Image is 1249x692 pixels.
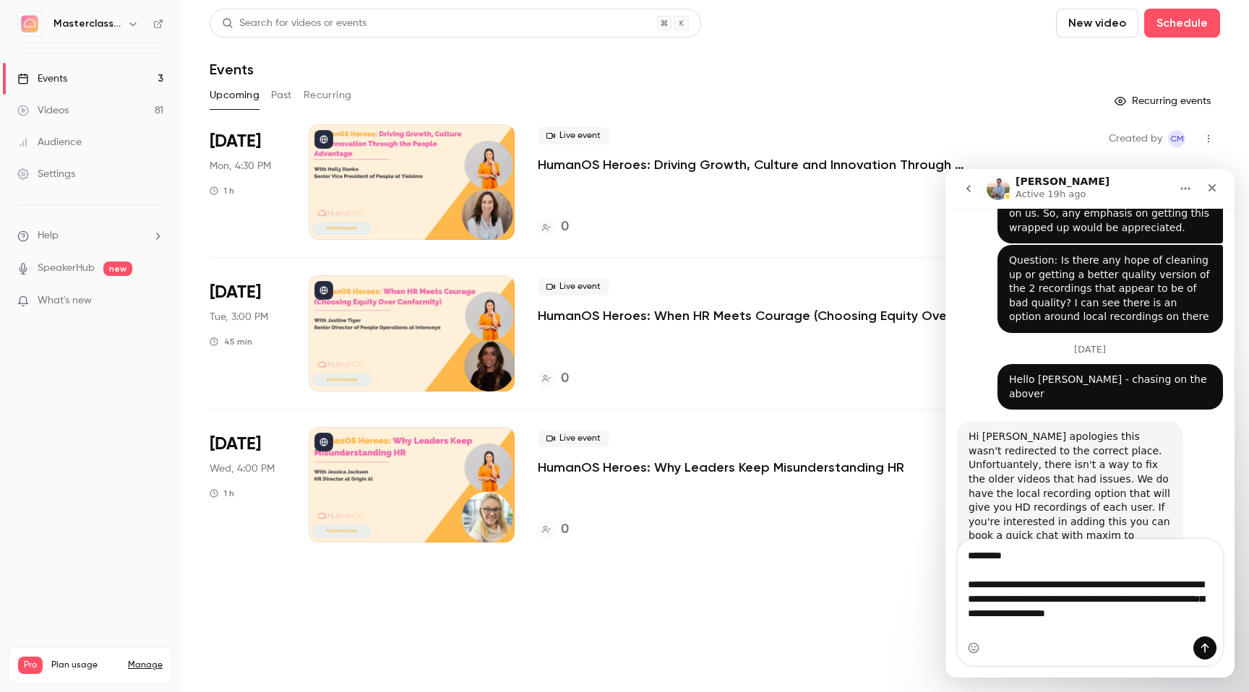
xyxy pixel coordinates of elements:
a: HumanOS Heroes: When HR Meets Courage (Choosing Equity Over Conformity) [538,307,971,324]
span: CM [1170,130,1184,147]
span: Connor McManus [1168,130,1185,147]
span: [DATE] [210,281,261,304]
a: HumanOS Heroes: Driving Growth, Culture and Innovation Through the People Advantage [538,156,971,173]
div: Sep 10 Wed, 4:00 PM (Europe/London) [210,427,286,542]
a: Manage [128,659,163,671]
button: Past [271,84,292,107]
iframe: To enrich screen reader interactions, please activate Accessibility in Grammarly extension settings [945,169,1235,678]
div: 45 min [210,336,252,347]
h6: Masterclass Channel [53,17,121,31]
span: Live event [538,127,609,144]
span: Mon, 4:30 PM [210,159,271,173]
a: 0 [538,369,569,389]
div: Sep 2 Tue, 3:00 PM (Europe/London) [210,275,286,391]
img: Masterclass Channel [18,12,41,35]
h4: 0 [561,369,569,389]
button: Upcoming [210,84,259,107]
div: Sep 1 Mon, 4:30 PM (Europe/London) [210,124,286,240]
button: Recurring [304,84,352,107]
span: What's new [38,293,92,308]
span: Pro [18,657,43,674]
span: Help [38,228,59,243]
a: SpeakerHub [38,261,95,276]
div: Settings [17,167,75,181]
a: 0 [538,217,569,237]
div: Audience [17,135,82,150]
span: Tue, 3:00 PM [210,310,268,324]
span: Live event [538,278,609,295]
div: Videos [17,103,69,118]
li: help-dropdown-opener [17,228,163,243]
span: [DATE] [210,130,261,153]
button: Recurring events [1108,90,1220,113]
span: Wed, 4:00 PM [210,462,275,476]
div: Search for videos or events [222,16,366,31]
span: Live event [538,430,609,447]
div: 1 h [210,185,234,196]
span: new [103,261,132,276]
h4: 0 [561,217,569,237]
span: Plan usage [51,659,119,671]
div: 1 h [210,488,234,499]
div: Events [17,72,67,86]
a: 0 [538,520,569,540]
span: [DATE] [210,433,261,456]
button: New video [1056,9,1138,38]
h4: 0 [561,520,569,540]
a: HumanOS Heroes: Why Leaders Keep Misunderstanding HR [538,459,904,476]
h1: Events [210,61,254,78]
button: Schedule [1144,9,1220,38]
span: Created by [1109,130,1162,147]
